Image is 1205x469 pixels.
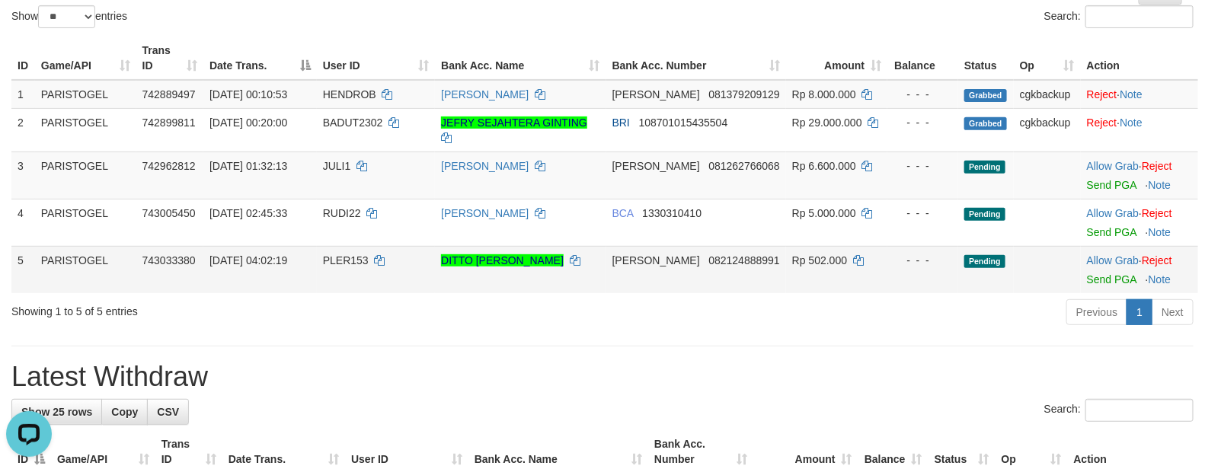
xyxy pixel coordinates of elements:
span: 742962812 [142,160,196,172]
a: Allow Grab [1087,160,1139,172]
a: Allow Grab [1087,254,1139,266]
span: Copy 081379209129 to clipboard [708,88,779,100]
th: Status [958,37,1014,80]
td: · [1081,199,1198,246]
th: Game/API: activate to sort column ascending [35,37,136,80]
td: PARISTOGEL [35,152,136,199]
span: Pending [964,161,1005,174]
select: Showentries [38,5,95,28]
span: [DATE] 00:10:53 [209,88,287,100]
span: 743005450 [142,207,196,219]
a: [PERSON_NAME] [441,88,529,100]
a: Reject [1087,116,1117,129]
a: [PERSON_NAME] [441,207,529,219]
th: Trans ID: activate to sort column ascending [136,37,203,80]
a: Allow Grab [1087,207,1139,219]
a: Send PGA [1087,273,1136,286]
span: RUDI22 [323,207,361,219]
th: Date Trans.: activate to sort column descending [203,37,317,80]
span: Pending [964,255,1005,268]
td: cgkbackup [1014,80,1081,109]
a: Note [1149,273,1171,286]
a: Note [1120,88,1143,100]
span: JULI1 [323,160,351,172]
span: [DATE] 00:20:00 [209,116,287,129]
th: Bank Acc. Number: activate to sort column ascending [606,37,786,80]
a: Note [1120,116,1143,129]
a: Next [1152,299,1194,325]
a: Note [1149,179,1171,191]
button: Open LiveChat chat widget [6,6,52,52]
span: [PERSON_NAME] [612,160,700,172]
span: [PERSON_NAME] [612,254,700,266]
div: - - - [893,87,952,102]
span: Rp 6.600.000 [792,160,856,172]
th: Action [1081,37,1198,80]
a: Send PGA [1087,226,1136,238]
a: Reject [1142,254,1172,266]
span: [DATE] 01:32:13 [209,160,287,172]
a: Send PGA [1087,179,1136,191]
span: 743033380 [142,254,196,266]
td: cgkbackup [1014,108,1081,152]
label: Search: [1044,399,1194,422]
span: PLER153 [323,254,369,266]
td: PARISTOGEL [35,108,136,152]
a: [PERSON_NAME] [441,160,529,172]
a: Reject [1087,88,1117,100]
th: Amount: activate to sort column ascending [786,37,887,80]
a: Note [1149,226,1171,238]
a: Reject [1142,160,1172,172]
span: · [1087,207,1142,219]
span: · [1087,160,1142,172]
a: Show 25 rows [11,399,102,425]
span: [DATE] 02:45:33 [209,207,287,219]
span: Copy 081262766068 to clipboard [708,160,779,172]
td: 4 [11,199,35,246]
label: Search: [1044,5,1194,28]
span: Copy 1330310410 to clipboard [642,207,702,219]
a: Previous [1066,299,1127,325]
th: ID [11,37,35,80]
h1: Latest Withdraw [11,362,1194,392]
input: Search: [1085,399,1194,422]
span: BADUT2302 [323,116,383,129]
div: - - - [893,158,952,174]
div: - - - [893,115,952,130]
td: · [1081,80,1198,109]
span: CSV [157,406,179,418]
span: Copy 108701015435504 to clipboard [639,116,728,129]
span: Rp 8.000.000 [792,88,856,100]
span: Grabbed [964,117,1007,130]
span: 742899811 [142,116,196,129]
a: CSV [147,399,189,425]
span: Rp 502.000 [792,254,847,266]
a: Reject [1142,207,1172,219]
td: 5 [11,246,35,293]
span: · [1087,254,1142,266]
label: Show entries [11,5,127,28]
span: [DATE] 04:02:19 [209,254,287,266]
th: Op: activate to sort column ascending [1014,37,1081,80]
td: 2 [11,108,35,152]
td: · [1081,152,1198,199]
span: Rp 29.000.000 [792,116,862,129]
td: 3 [11,152,35,199]
span: [PERSON_NAME] [612,88,700,100]
div: - - - [893,253,952,268]
td: PARISTOGEL [35,199,136,246]
th: Balance [887,37,958,80]
div: Showing 1 to 5 of 5 entries [11,298,491,319]
a: Copy [101,399,148,425]
a: 1 [1127,299,1152,325]
td: · [1081,108,1198,152]
th: Bank Acc. Name: activate to sort column ascending [435,37,606,80]
input: Search: [1085,5,1194,28]
div: - - - [893,206,952,221]
span: Copy [111,406,138,418]
th: User ID: activate to sort column ascending [317,37,435,80]
td: PARISTOGEL [35,80,136,109]
span: 742889497 [142,88,196,100]
span: Rp 5.000.000 [792,207,856,219]
span: Pending [964,208,1005,221]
